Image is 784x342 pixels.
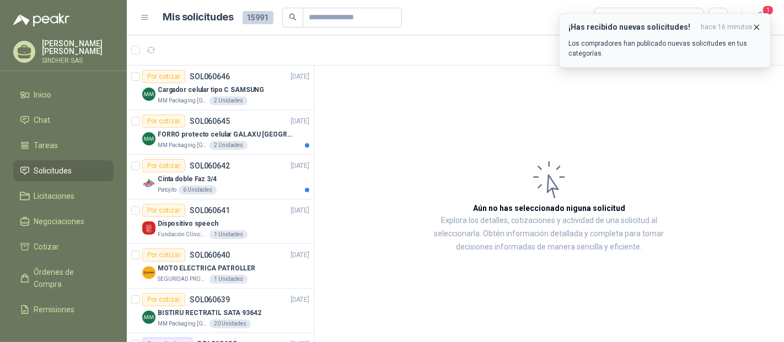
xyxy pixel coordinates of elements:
[568,39,761,58] p: Los compradores han publicado nuevas solicitudes en tus categorías.
[34,190,75,202] span: Licitaciones
[13,135,114,156] a: Tareas
[42,57,114,64] p: SINDHER SAS
[568,23,696,32] h3: ¡Has recibido nuevas solicitudes!
[142,88,155,101] img: Company Logo
[158,85,264,95] p: Cargador celular tipo C SAMSUNG
[762,5,774,15] span: 1
[425,214,674,254] p: Explora los detalles, cotizaciones y actividad de una solicitud al seleccionarla. Obtén informaci...
[163,9,234,25] h1: Mis solicitudes
[142,293,185,306] div: Por cotizar
[291,250,309,260] p: [DATE]
[127,244,314,289] a: Por cotizarSOL060640[DATE] Company LogoMOTO ELECTRICA PATROLLERSEGURIDAD PROVISER LTDA1 Unidades
[751,8,771,28] button: 1
[158,308,261,318] p: BISTIRU RECTRATIL SATA 93642
[142,115,185,128] div: Por cotizar
[158,275,207,284] p: SEGURIDAD PROVISER LTDA
[210,230,248,239] div: 1 Unidades
[291,116,309,127] p: [DATE]
[179,186,217,194] div: 6 Unidades
[142,266,155,279] img: Company Logo
[190,73,230,80] p: SOL060646
[291,205,309,216] p: [DATE]
[142,70,185,83] div: Por cotizar
[291,295,309,305] p: [DATE]
[34,89,52,101] span: Inicio
[127,155,314,199] a: Por cotizarSOL060642[DATE] Company LogoCinta doble Faz 3/4Patojito6 Unidades
[210,319,251,328] div: 20 Unidades
[34,266,103,290] span: Órdenes de Compra
[190,251,230,259] p: SOL060640
[158,263,255,274] p: MOTO ELECTRICA PATROLLER
[142,159,185,172] div: Por cotizar
[190,207,230,214] p: SOL060641
[13,110,114,131] a: Chat
[158,129,295,140] p: FORRO protecto celular GALAXU [GEOGRAPHIC_DATA] A16 5G
[13,13,69,26] img: Logo peakr
[243,11,273,24] span: 15991
[158,141,207,150] p: MM Packaging [GEOGRAPHIC_DATA]
[13,186,114,207] a: Licitaciones
[34,165,72,177] span: Solicitudes
[13,262,114,295] a: Órdenes de Compra
[13,299,114,320] a: Remisiones
[142,177,155,190] img: Company Logo
[142,204,185,217] div: Por cotizar
[127,110,314,155] a: Por cotizarSOL060645[DATE] Company LogoFORRO protecto celular GALAXU [GEOGRAPHIC_DATA] A16 5GMM P...
[158,230,207,239] p: Fundación Clínica Shaio
[13,84,114,105] a: Inicio
[559,13,771,68] button: ¡Has recibido nuevas solicitudes!hace 16 minutos Los compradores han publicado nuevas solicitudes...
[158,96,207,105] p: MM Packaging [GEOGRAPHIC_DATA]
[34,139,58,151] span: Tareas
[142,221,155,235] img: Company Logo
[127,66,314,110] a: Por cotizarSOL060646[DATE] Company LogoCargador celular tipo C SAMSUNGMM Packaging [GEOGRAPHIC_DA...
[210,275,248,284] div: 1 Unidades
[142,248,185,262] div: Por cotizar
[13,236,114,257] a: Cotizar
[158,186,176,194] p: Patojito
[291,161,309,171] p: [DATE]
[289,13,297,21] span: search
[473,202,625,214] h3: Aún no has seleccionado niguna solicitud
[42,40,114,55] p: [PERSON_NAME] [PERSON_NAME]
[34,241,60,253] span: Cotizar
[291,72,309,82] p: [DATE]
[142,132,155,145] img: Company Logo
[142,311,155,324] img: Company Logo
[127,199,314,244] a: Por cotizarSOL060641[DATE] Company LogoDispositivo speechFundación Clínica Shaio1 Unidades
[13,160,114,181] a: Solicitudes
[34,114,51,126] span: Chat
[13,211,114,232] a: Negociaciones
[210,141,248,150] div: 2 Unidades
[210,96,248,105] div: 2 Unidades
[158,219,218,229] p: Dispositivo speech
[601,12,624,24] div: Todas
[127,289,314,333] a: Por cotizarSOL060639[DATE] Company LogoBISTIRU RECTRATIL SATA 93642MM Packaging [GEOGRAPHIC_DATA]...
[34,303,75,316] span: Remisiones
[190,296,230,303] p: SOL060639
[190,162,230,170] p: SOL060642
[701,23,753,32] span: hace 16 minutos
[158,174,217,184] p: Cinta doble Faz 3/4
[34,215,85,227] span: Negociaciones
[158,319,207,328] p: MM Packaging [GEOGRAPHIC_DATA]
[190,117,230,125] p: SOL060645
